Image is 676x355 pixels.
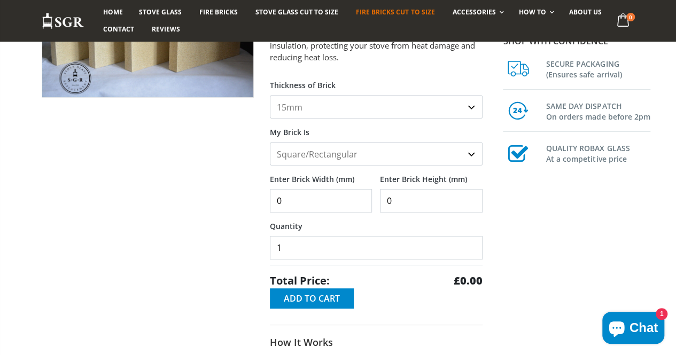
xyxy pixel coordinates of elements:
span: Contact [103,25,134,34]
h3: SAME DAY DISPATCH On orders made before 2pm [546,99,650,122]
span: Total Price: [270,273,330,288]
span: Stove Glass Cut To Size [255,7,338,17]
inbox-online-store-chat: Shopify online store chat [599,312,667,346]
span: Reviews [152,25,180,34]
span: How To [519,7,546,17]
a: Accessories [444,4,509,21]
a: Fire Bricks [191,4,246,21]
span: 0 [626,13,635,21]
a: Fire Bricks Cut To Size [348,4,442,21]
a: 0 [612,11,634,31]
a: How To [511,4,560,21]
h3: How It Works [270,336,483,349]
a: Contact [95,21,142,38]
span: Fire Bricks [199,7,238,17]
label: My Brick Is [270,119,483,138]
strong: £0.00 [454,273,483,288]
span: About us [569,7,602,17]
label: Enter Brick Height (mm) [380,165,482,185]
span: Home [103,7,123,17]
img: Stove Glass Replacement [42,12,84,30]
a: Stove Glass Cut To Size [247,4,346,21]
span: Accessories [452,7,495,17]
label: Enter Brick Width (mm) [270,165,372,185]
h3: QUALITY ROBAX GLASS At a competitive price [546,141,650,164]
h3: SECURE PACKAGING (Ensures safe arrival) [546,57,650,80]
a: Home [95,4,131,21]
label: Thickness of Brick [270,72,483,91]
span: Fire Bricks Cut To Size [356,7,434,17]
span: Stove Glass [139,7,182,17]
a: About us [561,4,610,21]
span: Add to Cart [284,293,340,304]
label: Quantity [270,212,483,232]
a: Stove Glass [131,4,190,21]
button: Add to Cart [270,288,354,309]
a: Reviews [144,21,188,38]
